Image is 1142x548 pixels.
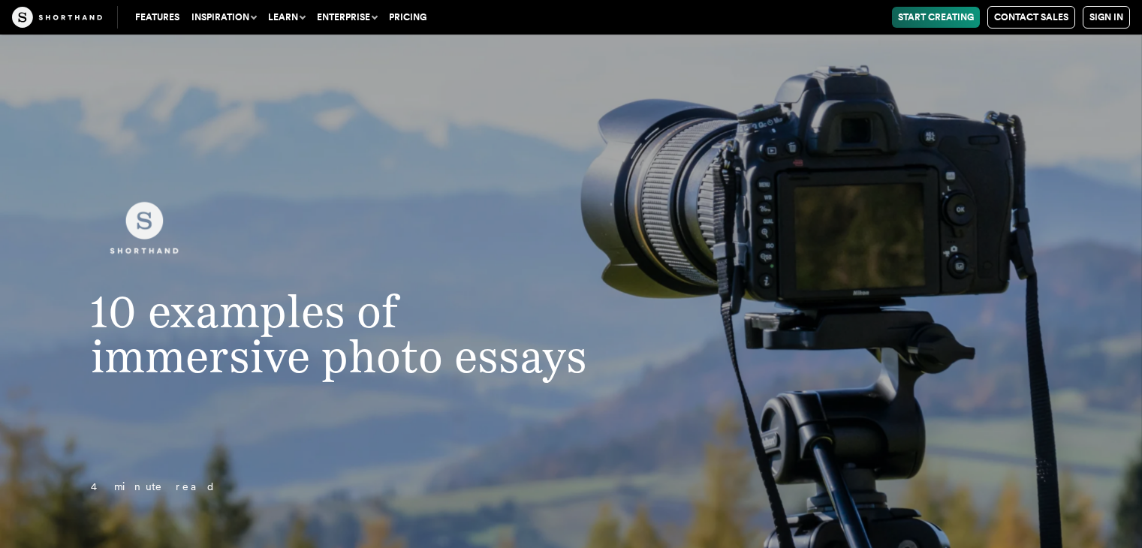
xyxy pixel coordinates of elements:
[892,7,980,28] a: Start Creating
[383,7,432,28] a: Pricing
[262,7,311,28] button: Learn
[61,289,656,378] h1: 10 examples of immersive photo essays
[129,7,185,28] a: Features
[987,6,1075,29] a: Contact Sales
[311,7,383,28] button: Enterprise
[1083,6,1130,29] a: Sign in
[61,478,656,496] p: 4 minute read
[12,7,102,28] img: The Craft
[185,7,262,28] button: Inspiration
